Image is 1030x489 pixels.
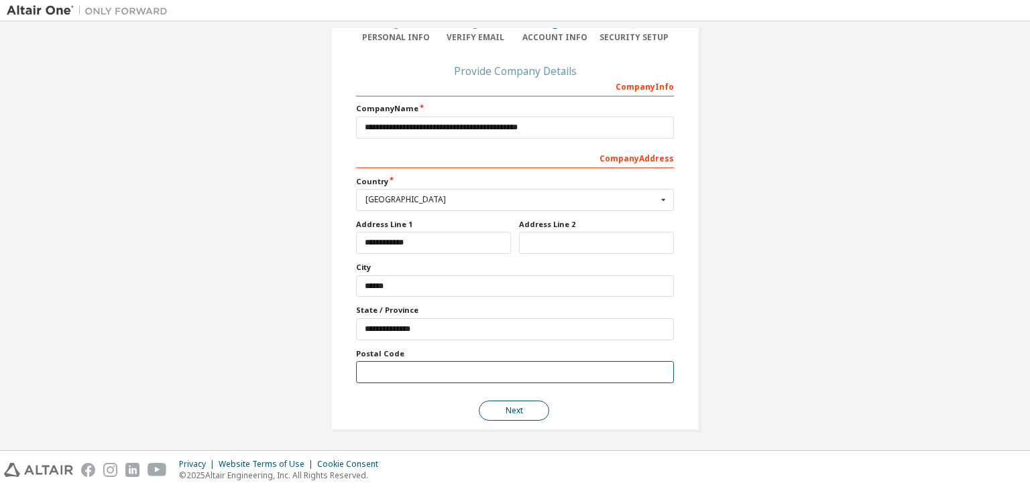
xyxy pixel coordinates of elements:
[179,470,386,481] p: © 2025 Altair Engineering, Inc. All Rights Reserved.
[148,463,167,477] img: youtube.svg
[356,305,674,316] label: State / Province
[595,32,675,43] div: Security Setup
[356,147,674,168] div: Company Address
[356,103,674,114] label: Company Name
[103,463,117,477] img: instagram.svg
[356,32,436,43] div: Personal Info
[179,459,219,470] div: Privacy
[436,32,516,43] div: Verify Email
[125,463,139,477] img: linkedin.svg
[356,219,511,230] label: Address Line 1
[317,459,386,470] div: Cookie Consent
[479,401,549,421] button: Next
[7,4,174,17] img: Altair One
[515,32,595,43] div: Account Info
[365,196,657,204] div: [GEOGRAPHIC_DATA]
[356,262,674,273] label: City
[356,75,674,96] div: Company Info
[219,459,317,470] div: Website Terms of Use
[356,67,674,75] div: Provide Company Details
[356,348,674,359] label: Postal Code
[519,219,674,230] label: Address Line 2
[81,463,95,477] img: facebook.svg
[4,463,73,477] img: altair_logo.svg
[356,176,674,187] label: Country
